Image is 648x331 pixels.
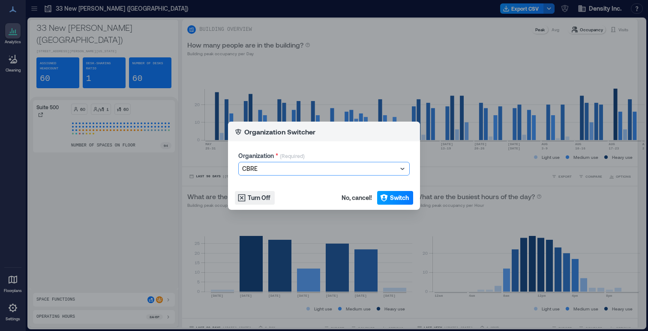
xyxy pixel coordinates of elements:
[342,194,372,202] span: No, cancel!
[377,191,413,205] button: Switch
[244,127,315,137] p: Organization Switcher
[248,194,270,202] span: Turn Off
[238,152,278,160] label: Organization
[280,152,305,162] p: (Required)
[339,191,375,205] button: No, cancel!
[235,191,275,205] button: Turn Off
[390,194,409,202] span: Switch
